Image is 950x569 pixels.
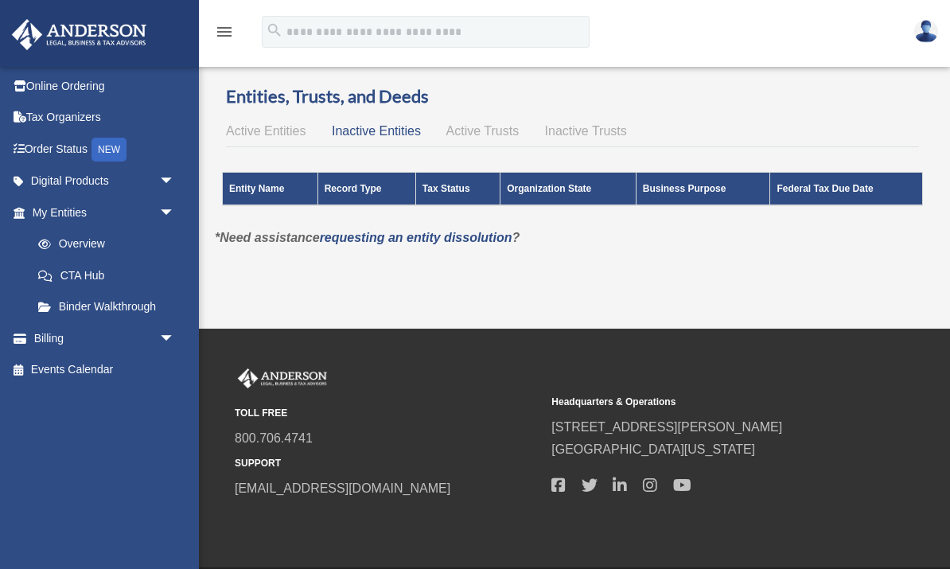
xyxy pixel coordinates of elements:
[446,124,520,138] span: Active Trusts
[22,228,183,260] a: Overview
[317,173,415,206] th: Record Type
[332,124,421,138] span: Inactive Entities
[320,231,512,244] a: requesting an entity dissolution
[11,322,199,354] a: Billingarrow_drop_down
[215,22,234,41] i: menu
[770,173,923,206] th: Federal Tax Due Date
[235,481,450,495] a: [EMAIL_ADDRESS][DOMAIN_NAME]
[235,455,540,472] small: SUPPORT
[223,173,318,206] th: Entity Name
[11,166,199,197] a: Digital Productsarrow_drop_down
[226,124,306,138] span: Active Entities
[159,166,191,198] span: arrow_drop_down
[11,197,191,228] a: My Entitiesarrow_drop_down
[22,291,191,323] a: Binder Walkthrough
[266,21,283,39] i: search
[235,405,540,422] small: TOLL FREE
[500,173,637,206] th: Organization State
[914,20,938,43] img: User Pic
[235,431,313,445] a: 800.706.4741
[11,354,199,386] a: Events Calendar
[11,70,199,102] a: Online Ordering
[415,173,500,206] th: Tax Status
[91,138,127,162] div: NEW
[551,394,857,411] small: Headquarters & Operations
[11,102,199,134] a: Tax Organizers
[636,173,770,206] th: Business Purpose
[22,259,191,291] a: CTA Hub
[215,231,520,244] em: *Need assistance ?
[551,420,782,434] a: [STREET_ADDRESS][PERSON_NAME]
[551,442,755,456] a: [GEOGRAPHIC_DATA][US_STATE]
[159,197,191,229] span: arrow_drop_down
[235,368,330,389] img: Anderson Advisors Platinum Portal
[11,133,199,166] a: Order StatusNEW
[215,28,234,41] a: menu
[226,84,919,109] h3: Entities, Trusts, and Deeds
[7,19,151,50] img: Anderson Advisors Platinum Portal
[159,322,191,355] span: arrow_drop_down
[545,124,627,138] span: Inactive Trusts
